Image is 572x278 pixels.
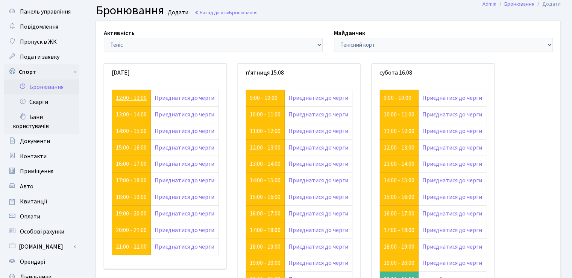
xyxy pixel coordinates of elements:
div: п’ятниця 15.08 [238,64,360,82]
a: Приєднатися до черги [288,259,348,267]
a: 14:00 - 15:00 [116,127,147,135]
a: Скарги [4,95,79,110]
span: Квитанції [20,197,47,206]
a: Особові рахунки [4,224,79,239]
span: Особові рахунки [20,228,64,236]
a: 13:00 - 14:00 [384,160,414,168]
a: Приєднатися до черги [155,144,214,152]
label: Активність [104,29,135,38]
a: Приєднатися до черги [422,176,482,185]
span: Пропуск в ЖК [20,38,57,46]
a: 13:00 - 14:00 [116,110,147,119]
a: 9:00 - 10:00 [384,94,411,102]
a: Приєднатися до черги [288,160,348,168]
a: 16:00 - 17:00 [384,209,414,218]
a: 19:00 - 20:00 [116,209,147,218]
a: Приєднатися до черги [155,243,214,251]
a: Приєднатися до черги [422,259,482,267]
a: 11:00 - 12:00 [250,127,281,135]
a: 17:00 - 18:00 [250,226,281,234]
span: Панель управління [20,8,71,16]
a: 10:00 - 11:00 [250,110,281,119]
a: 18:00 - 19:00 [116,193,147,201]
a: 17:00 - 18:00 [116,176,147,185]
span: Повідомлення [20,23,58,31]
a: Приєднатися до черги [422,209,482,218]
span: Документи [20,137,50,145]
a: Контакти [4,149,79,164]
small: Додати . [166,9,191,16]
span: Приміщення [20,167,53,176]
a: 14:00 - 15:00 [384,176,414,185]
a: Приєднатися до черги [422,94,482,102]
a: Приєднатися до черги [422,160,482,168]
a: Орендарі [4,254,79,269]
a: Авто [4,179,79,194]
a: 19:00 - 20:00 [250,259,281,267]
span: Бронювання [229,9,258,16]
a: Приєднатися до черги [422,193,482,201]
a: 15:00 - 16:00 [116,144,147,152]
a: Панель управління [4,4,79,19]
a: Приєднатися до черги [155,209,214,218]
a: Приєднатися до черги [288,226,348,234]
a: Приєднатися до черги [288,209,348,218]
a: 12:00 - 13:00 [116,94,147,102]
a: Приєднатися до черги [155,94,214,102]
a: Назад до всіхБронювання [194,9,258,16]
a: 20:00 - 21:00 [116,226,147,234]
a: Приєднатися до черги [155,193,214,201]
a: Спорт [4,64,79,79]
a: 17:00 - 18:00 [384,226,414,234]
a: 13:00 - 14:00 [250,160,281,168]
a: 15:00 - 16:00 [250,193,281,201]
a: [DOMAIN_NAME] [4,239,79,254]
span: Авто [20,182,33,191]
a: Приєднатися до черги [155,160,214,168]
a: Приєднатися до черги [155,176,214,185]
a: Приєднатися до черги [288,94,348,102]
a: Приєднатися до черги [155,226,214,234]
a: Приєднатися до черги [288,127,348,135]
div: субота 16.08 [372,64,494,82]
a: Подати заявку [4,49,79,64]
label: Майданчик [334,29,365,38]
a: Оплати [4,209,79,224]
a: Приєднатися до черги [155,110,214,119]
a: Приєднатися до черги [288,144,348,152]
a: 14:00 - 15:00 [250,176,281,185]
a: Приєднатися до черги [288,176,348,185]
a: Бронювання [4,79,79,95]
a: Приєднатися до черги [422,144,482,152]
a: 18:00 - 19:00 [384,243,414,251]
span: Подати заявку [20,53,59,61]
a: Приєднатися до черги [422,110,482,119]
span: Орендарі [20,258,45,266]
a: Приєднатися до черги [422,243,482,251]
a: Приєднатися до черги [288,193,348,201]
a: Приєднатися до черги [422,127,482,135]
a: 21:00 - 22:00 [116,243,147,251]
a: Приміщення [4,164,79,179]
a: Документи [4,134,79,149]
a: Бани користувачів [4,110,79,134]
a: Приєднатися до черги [422,226,482,234]
a: 16:00 - 17:00 [116,160,147,168]
a: 12:00 - 13:00 [250,144,281,152]
a: 15:00 - 16:00 [384,193,414,201]
div: [DATE] [104,64,226,82]
span: Бронювання [96,2,164,19]
a: Повідомлення [4,19,79,34]
a: Квитанції [4,194,79,209]
a: 11:00 - 12:00 [384,127,414,135]
a: 19:00 - 20:00 [384,259,414,267]
span: Контакти [20,152,47,160]
a: Приєднатися до черги [288,110,348,119]
a: 16:00 - 17:00 [250,209,281,218]
a: 9:00 - 10:00 [250,94,278,102]
span: Оплати [20,212,40,221]
a: 18:00 - 19:00 [250,243,281,251]
a: 10:00 - 11:00 [384,110,414,119]
a: Приєднатися до черги [155,127,214,135]
a: 12:00 - 13:00 [384,144,414,152]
